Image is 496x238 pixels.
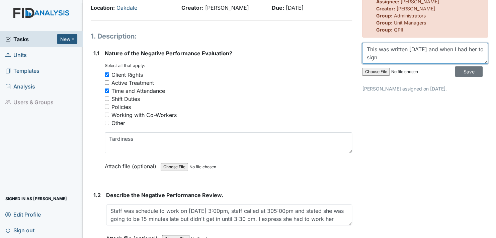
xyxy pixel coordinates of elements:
span: Administrators [394,13,425,18]
span: Analysis [5,81,35,92]
input: Client Rights [105,72,109,77]
a: Tasks [5,35,57,43]
strong: Creator: [376,6,395,11]
span: Edit Profile [5,209,41,220]
span: Nature of the Negative Performance Evaluation? [105,50,232,57]
div: Working with Co-Workers [111,111,177,119]
input: Active Treatment [105,80,109,85]
strong: Location: [91,4,115,11]
strong: Due: [272,4,284,11]
strong: Group: [376,20,392,25]
label: 1.1 [93,49,99,57]
div: Active Treatment [111,79,154,87]
input: Other [105,121,109,125]
div: Shift Duties [111,95,140,103]
p: [PERSON_NAME] assigned on [DATE]. [362,85,488,92]
label: 1.2 [93,191,101,199]
span: [PERSON_NAME] [396,6,435,11]
span: Describe the Negative Performance Review. [106,192,223,198]
input: Policies [105,105,109,109]
span: Signed in as [PERSON_NAME] [5,193,67,204]
input: Shift Duties [105,97,109,101]
strong: Group: [376,27,392,33]
a: Oakdale [116,4,137,11]
strong: Group: [376,13,392,18]
div: Other [111,119,125,127]
input: Working with Co-Workers [105,113,109,117]
input: Save [455,66,483,77]
strong: Creator: [181,4,203,11]
span: Templates [5,65,39,76]
small: Select all that apply: [105,63,145,68]
span: [PERSON_NAME] [205,4,249,11]
span: Unit Managers [394,20,426,25]
span: Sign out [5,225,34,235]
h1: 1. Description: [91,31,352,41]
span: Units [5,50,27,60]
input: Time and Attendance [105,88,109,93]
span: QPII [394,27,403,33]
button: New [57,34,77,44]
label: Attach file (optional) [105,159,159,170]
div: Time and Attendance [111,87,165,95]
div: Client Rights [111,71,143,79]
div: Policies [111,103,131,111]
span: [DATE] [286,4,304,11]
